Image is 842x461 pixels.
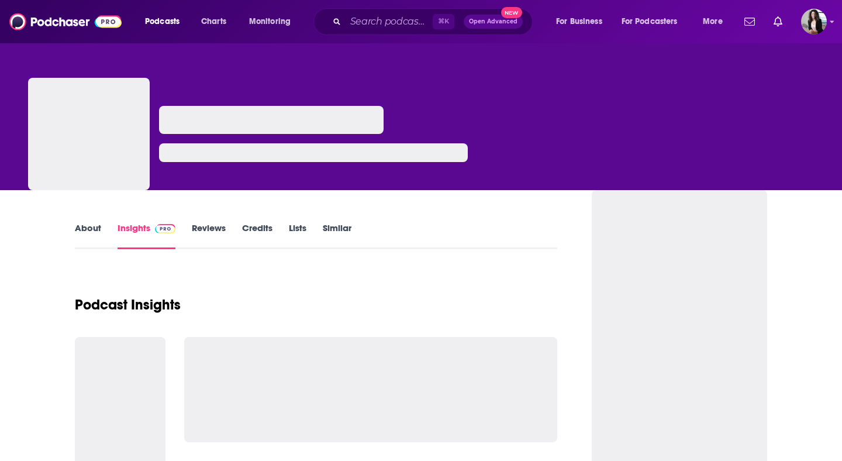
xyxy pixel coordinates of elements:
[548,12,617,31] button: open menu
[194,12,233,31] a: Charts
[9,11,122,33] img: Podchaser - Follow, Share and Rate Podcasts
[740,12,760,32] a: Show notifications dropdown
[118,222,175,249] a: InsightsPodchaser Pro
[556,13,602,30] span: For Business
[501,7,522,18] span: New
[325,8,544,35] div: Search podcasts, credits, & more...
[346,12,433,31] input: Search podcasts, credits, & more...
[703,13,723,30] span: More
[241,12,306,31] button: open menu
[75,296,181,314] h1: Podcast Insights
[145,13,180,30] span: Podcasts
[249,13,291,30] span: Monitoring
[201,13,226,30] span: Charts
[323,222,351,249] a: Similar
[242,222,272,249] a: Credits
[155,224,175,233] img: Podchaser Pro
[769,12,787,32] a: Show notifications dropdown
[801,9,827,35] span: Logged in as ElizabethCole
[695,12,737,31] button: open menu
[433,14,454,29] span: ⌘ K
[137,12,195,31] button: open menu
[469,19,517,25] span: Open Advanced
[614,12,695,31] button: open menu
[801,9,827,35] img: User Profile
[622,13,678,30] span: For Podcasters
[75,222,101,249] a: About
[464,15,523,29] button: Open AdvancedNew
[801,9,827,35] button: Show profile menu
[289,222,306,249] a: Lists
[192,222,226,249] a: Reviews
